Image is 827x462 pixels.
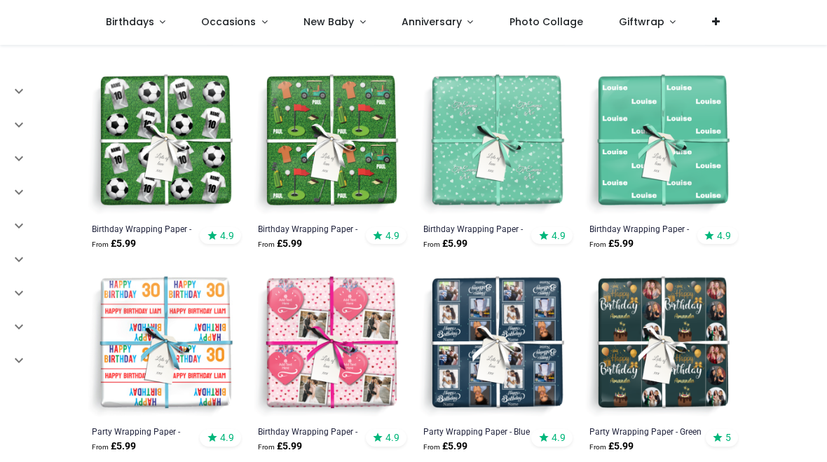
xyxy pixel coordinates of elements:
[254,64,409,219] img: Personalised Birthday Wrapping Paper - Golf Design - Add Name
[552,229,566,242] span: 4.9
[589,240,606,248] span: From
[717,229,731,242] span: 4.9
[385,229,399,242] span: 4.9
[589,426,706,437] a: Party Wrapping Paper - Green & Gold Birthday
[92,440,136,454] strong: £ 5.99
[88,266,242,421] img: Personalised Party Wrapping Paper - Happy Birthday - Add Age
[258,237,302,251] strong: £ 5.99
[92,223,209,234] a: Birthday Wrapping Paper - Football Design
[220,229,234,242] span: 4.9
[258,223,375,234] a: Birthday Wrapping Paper - Golf Design
[585,64,740,219] img: Personalised Birthday Wrapping Paper - Green Design - Add Name
[258,426,375,437] a: Birthday Wrapping Paper - Pink I Love You
[619,15,664,29] span: Giftwrap
[423,443,440,451] span: From
[258,240,275,248] span: From
[589,237,634,251] strong: £ 5.99
[385,431,399,444] span: 4.9
[92,237,136,251] strong: £ 5.99
[423,240,440,248] span: From
[510,15,583,29] span: Photo Collage
[92,443,109,451] span: From
[423,39,440,46] span: From
[92,240,109,248] span: From
[258,443,275,451] span: From
[92,426,209,437] a: Party Wrapping Paper - Birthday
[589,223,706,234] a: Birthday Wrapping Paper - Green Design
[106,15,154,29] span: Birthdays
[589,440,634,454] strong: £ 5.99
[419,266,574,421] img: Personalised Party Wrapping Paper - Blue Happy Birthday - Upload 4 Photo & Add Name
[220,431,234,444] span: 4.9
[552,431,566,444] span: 4.9
[423,440,467,454] strong: £ 5.99
[88,64,242,219] img: Personalised Birthday Wrapping Paper - Football Design - Add Name & Age
[589,443,606,451] span: From
[258,39,275,46] span: From
[258,440,302,454] strong: £ 5.99
[423,426,540,437] a: Party Wrapping Paper - Blue Birthday
[589,39,606,46] span: From
[254,266,409,421] img: Personalised Birthday Wrapping Paper - Pink I Love You - Upload 1 Photo
[725,431,731,444] span: 5
[419,64,574,219] img: Personalised Birthday Wrapping Paper - Heart Design - Add Name
[303,15,354,29] span: New Baby
[402,15,462,29] span: Anniversary
[92,39,109,46] span: From
[423,237,467,251] strong: £ 5.99
[585,266,740,421] img: Personalised Party Wrapping Paper - Green & Gold Happy Birthday - Upload 3 Photos & Add Name
[423,223,540,234] a: Birthday Wrapping Paper - Heart Design
[201,15,256,29] span: Occasions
